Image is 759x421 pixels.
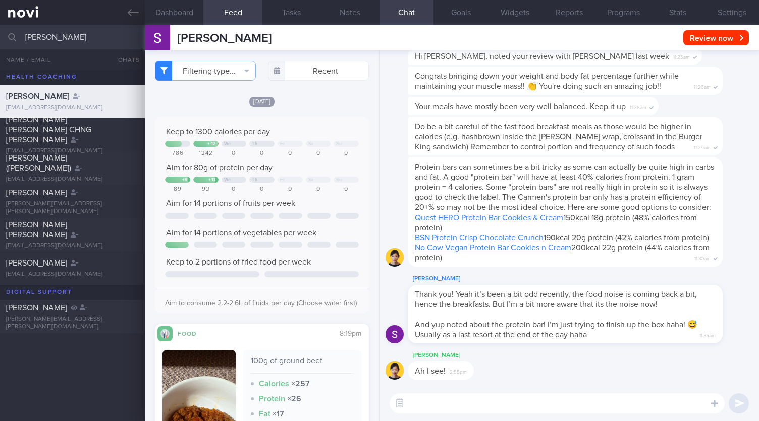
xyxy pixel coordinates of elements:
[222,150,247,157] div: 0
[336,177,342,183] div: Su
[683,30,749,45] button: Review now
[6,304,67,312] span: [PERSON_NAME]
[415,52,669,60] span: Hi [PERSON_NAME], noted your review with [PERSON_NAME] last week
[415,234,709,242] span: 190kcal 20g protein (42% calories from protein)
[155,61,256,81] button: Filtering type...
[415,123,702,151] span: Do be a bit careful of the fast food breakfast meals as those would be higher in calories (e.g. h...
[6,221,67,239] span: [PERSON_NAME] [PERSON_NAME]
[280,177,285,183] div: Fr
[6,176,139,183] div: [EMAIL_ADDRESS][DOMAIN_NAME]
[6,147,139,155] div: [EMAIL_ADDRESS][DOMAIN_NAME]
[165,186,190,193] div: 89
[340,330,361,337] span: 8:19pm
[249,150,275,157] div: 0
[408,273,753,285] div: [PERSON_NAME]
[252,141,257,147] div: Th
[249,97,275,107] span: [DATE]
[178,32,272,44] span: [PERSON_NAME]
[336,141,342,147] div: Su
[6,189,67,197] span: [PERSON_NAME]
[308,141,314,147] div: Sa
[673,51,690,61] span: 11:25am
[193,186,219,193] div: 93
[306,186,331,193] div: 0
[6,116,91,144] span: [PERSON_NAME] [PERSON_NAME] CHNG [PERSON_NAME]
[6,154,71,172] span: [PERSON_NAME] ([PERSON_NAME])
[694,253,711,262] span: 11:30am
[166,229,316,237] span: Aim for 14 portions of vegetables per week
[166,199,295,207] span: Aim for 14 portions of fruits per week
[249,186,275,193] div: 0
[224,177,231,183] div: We
[273,410,284,418] strong: × 17
[334,186,359,193] div: 0
[166,258,311,266] span: Keep to 2 portions of fried food per week
[334,150,359,157] div: 0
[207,141,216,147] div: + 42
[415,367,446,375] span: Ah I see!
[6,104,139,112] div: [EMAIL_ADDRESS][DOMAIN_NAME]
[104,49,145,70] button: Chats
[415,321,697,339] span: And yup noted about the protein bar! I’m just trying to finish up the box haha! 😅 Usually as a la...
[6,271,139,278] div: [EMAIL_ADDRESS][DOMAIN_NAME]
[6,242,139,250] div: [EMAIL_ADDRESS][DOMAIN_NAME]
[415,214,563,222] a: Quest HERO Protein Bar Cookies & Cream
[166,128,270,136] span: Keep to 1300 calories per day
[308,177,314,183] div: Sa
[259,380,289,388] strong: Calories
[415,290,697,308] span: Thank you! Yeah it’s been a bit odd recently, the food noise is coming back a bit, hence the brea...
[224,141,231,147] div: We
[415,72,679,90] span: Congrats bringing down your weight and body fat percentage further while maintaining your muscle ...
[694,81,711,91] span: 11:26am
[182,177,188,183] div: + 9
[165,150,190,157] div: 786
[6,259,67,267] span: [PERSON_NAME]
[415,214,697,232] span: 150kcal 18g protein (48% calories from protein)
[694,142,711,151] span: 11:29am
[415,244,710,262] span: 200kcal 22g protein (44% calories from protein)
[259,395,285,403] strong: Protein
[630,101,646,111] span: 11:28am
[278,186,303,193] div: 0
[193,150,219,157] div: 1342
[278,150,303,157] div: 0
[6,315,139,331] div: [PERSON_NAME][EMAIL_ADDRESS][PERSON_NAME][DOMAIN_NAME]
[415,163,714,212] span: Protein bars can sometimes be a bit tricky as some can actually be quite high in carbs and fat. A...
[415,234,544,242] a: BSN Protein Crisp Chocolate Crunch
[252,177,257,183] div: Th
[450,366,467,376] span: 2:55pm
[222,186,247,193] div: 0
[287,395,301,403] strong: × 26
[280,141,285,147] div: Fr
[699,330,716,339] span: 11:35am
[166,164,273,172] span: Aim for 80g of protein per day
[259,410,270,418] strong: Fat
[306,150,331,157] div: 0
[165,300,357,307] span: Aim to consume 2.2-2.6L of fluids per day (Choose water first)
[6,200,139,216] div: [PERSON_NAME][EMAIL_ADDRESS][PERSON_NAME][DOMAIN_NAME]
[173,329,213,337] div: Food
[251,356,354,374] div: 100g of ground beef
[415,244,571,252] a: No Cow Vegan Protein Bar Cookies n Cream
[408,349,504,361] div: [PERSON_NAME]
[415,102,626,111] span: Your meals have mostly been very well balanced. Keep it up
[291,380,310,388] strong: × 257
[208,177,216,183] div: + 13
[6,92,69,100] span: [PERSON_NAME]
